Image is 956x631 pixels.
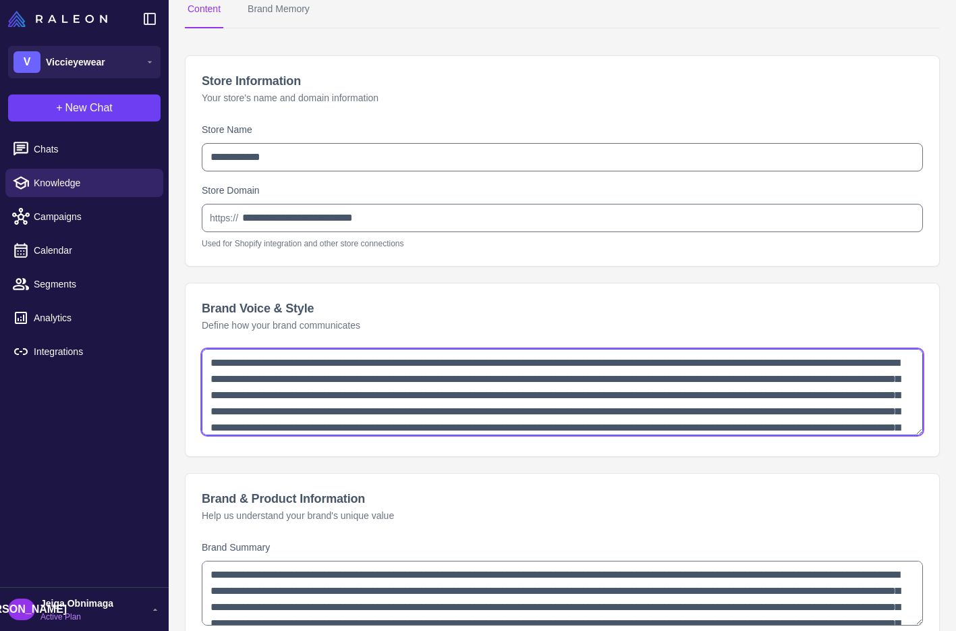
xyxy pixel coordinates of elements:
a: Calendar [5,236,163,265]
p: Used for Shopify integration and other store connections [202,238,923,250]
a: Segments [5,270,163,298]
span: New Chat [65,100,113,116]
span: Viccieyewear [46,55,105,70]
h2: Brand Voice & Style [202,300,923,318]
button: +New Chat [8,94,161,121]
span: Jeiga Obnimaga [40,596,113,611]
span: Segments [34,277,152,292]
label: Store Name [202,124,252,135]
span: Campaigns [34,209,152,224]
a: Knowledge [5,169,163,197]
span: Chats [34,142,152,157]
img: Raleon Logo [8,11,107,27]
h2: Brand & Product Information [202,490,923,508]
a: Analytics [5,304,163,332]
div: [PERSON_NAME] [8,599,35,620]
span: Knowledge [34,175,152,190]
button: VViccieyewear [8,46,161,78]
a: Chats [5,135,163,163]
p: Define how your brand communicates [202,318,923,333]
span: + [56,100,62,116]
a: Campaigns [5,202,163,231]
span: Integrations [34,344,152,359]
div: V [13,51,40,73]
p: Help us understand your brand's unique value [202,508,923,523]
h2: Store Information [202,72,923,90]
label: Brand Summary [202,542,270,553]
span: Active Plan [40,611,113,623]
label: Store Domain [202,185,260,196]
p: Your store's name and domain information [202,90,923,105]
a: Integrations [5,337,163,366]
span: Analytics [34,310,152,325]
span: Calendar [34,243,152,258]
